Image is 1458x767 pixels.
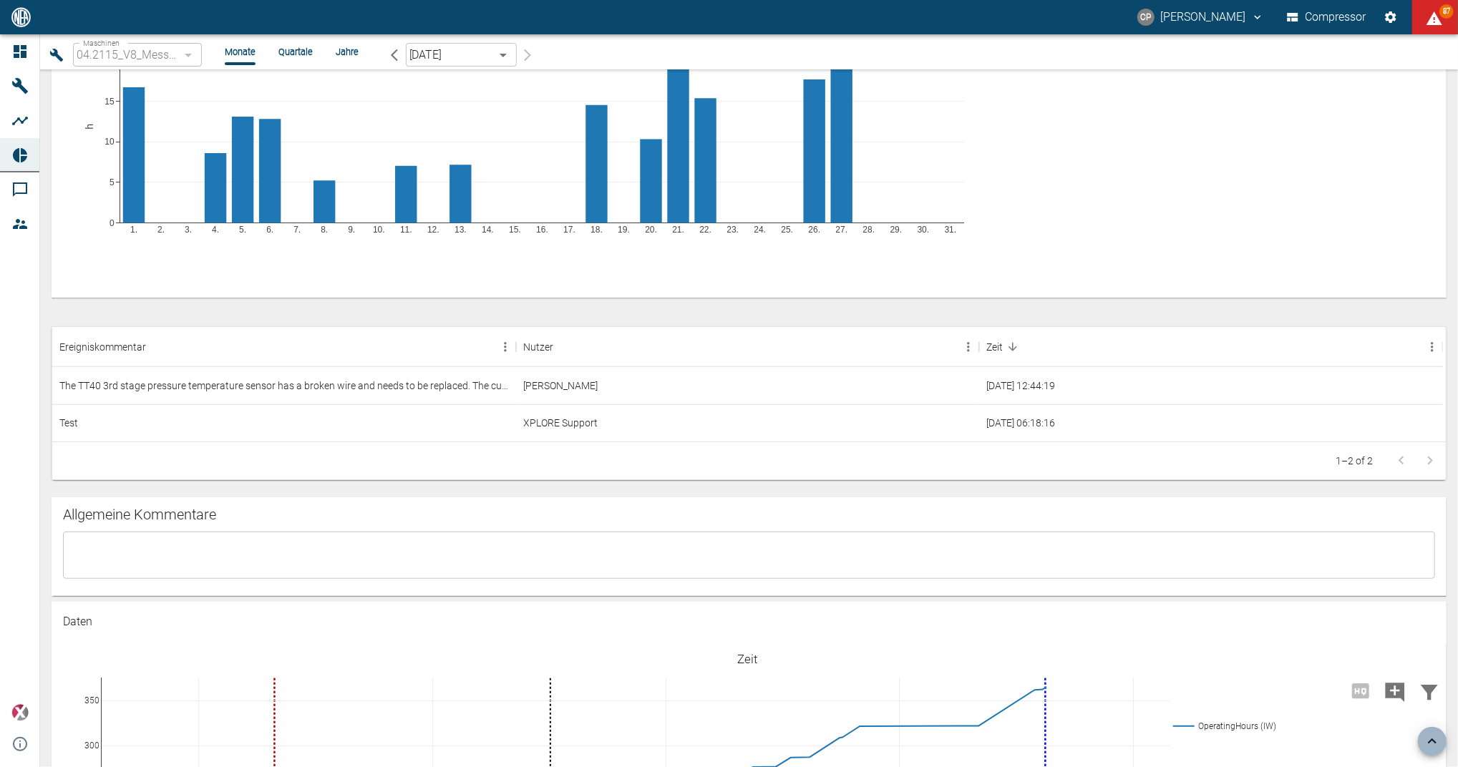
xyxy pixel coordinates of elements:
div: XPLORE Support [516,404,980,441]
button: Kommentar hinzufügen [1378,673,1412,710]
div: Zeit [986,340,1003,354]
div: [DATE] [406,43,517,67]
div: Ereigniskommentar [59,340,146,354]
button: Sort [146,337,166,357]
button: Compressor [1284,4,1369,30]
button: Sort [553,337,573,357]
div: Zeit [979,327,1443,367]
button: scroll back to top [1418,727,1447,756]
button: Menu [495,336,516,358]
img: logo [10,7,32,26]
div: 13. Aug. 2025 12:44:19 [979,367,1443,404]
li: Quartale [278,45,313,59]
div: Nutzer [516,327,980,367]
div: Test [52,404,516,441]
button: Einstellungen [1378,4,1404,30]
span: 87 [1439,4,1454,19]
div: Christoph Palm [516,367,980,404]
button: Sort [1003,337,1023,357]
div: Nutzer [523,340,553,354]
div: CP [1137,9,1155,26]
div: Ereigniskommentar [52,327,516,367]
span: Maschinen [83,39,120,47]
li: Jahre [336,45,359,59]
button: christoph.palm@neuman-esser.com [1135,4,1266,30]
p: Daten [63,613,92,630]
li: Monate [225,45,256,59]
p: 1–2 of 2 [1336,454,1373,468]
div: The TT40 3rd stage pressure temperature sensor has a broken wire and needs to be replaced. The cu... [52,367,516,404]
div: 04.2115_V8_Messer Austria GmbH_Gumpoldskirchen (AT) [73,43,202,67]
button: Menu [958,336,979,358]
button: Daten filtern [1412,673,1447,710]
button: Menu [1421,336,1443,358]
img: Xplore Logo [11,704,29,721]
div: 5. Aug. 2025 06:18:16 [979,404,1443,441]
span: Hohe Auflösung nur für Zeiträume von <3 Tagen verfügbar [1343,683,1378,697]
button: arrow-back [381,43,406,67]
div: Allgemeine Kommentare [63,503,1435,526]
